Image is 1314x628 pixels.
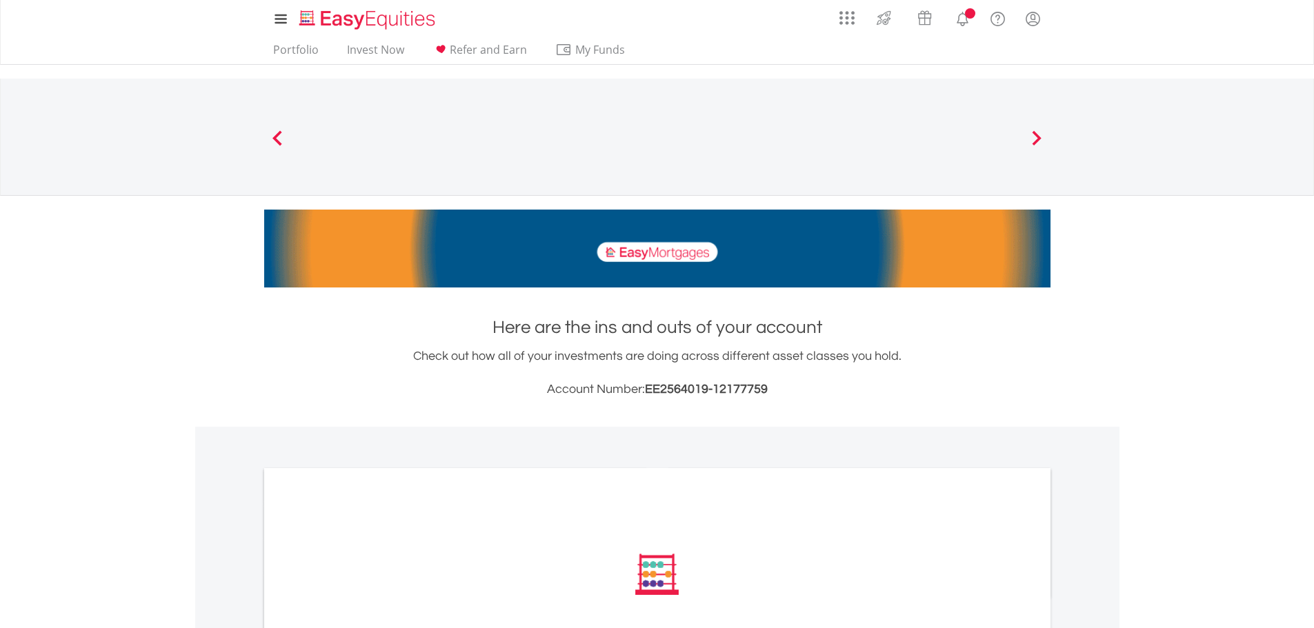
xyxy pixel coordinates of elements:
[904,3,945,29] a: Vouchers
[913,7,936,29] img: vouchers-v2.svg
[341,43,410,64] a: Invest Now
[980,3,1015,31] a: FAQ's and Support
[645,383,768,396] span: EE2564019-12177759
[830,3,864,26] a: AppsGrid
[427,43,532,64] a: Refer and Earn
[555,41,646,59] span: My Funds
[264,315,1051,340] h1: Here are the ins and outs of your account
[264,347,1051,399] div: Check out how all of your investments are doing across different asset classes you hold.
[945,3,980,31] a: Notifications
[297,8,441,31] img: EasyEquities_Logo.png
[268,43,324,64] a: Portfolio
[450,42,527,57] span: Refer and Earn
[1015,3,1051,34] a: My Profile
[873,7,895,29] img: thrive-v2.svg
[264,380,1051,399] h3: Account Number:
[294,3,441,31] a: Home page
[264,210,1051,287] img: EasyMortage Promotion Banner
[839,10,855,26] img: grid-menu-icon.svg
